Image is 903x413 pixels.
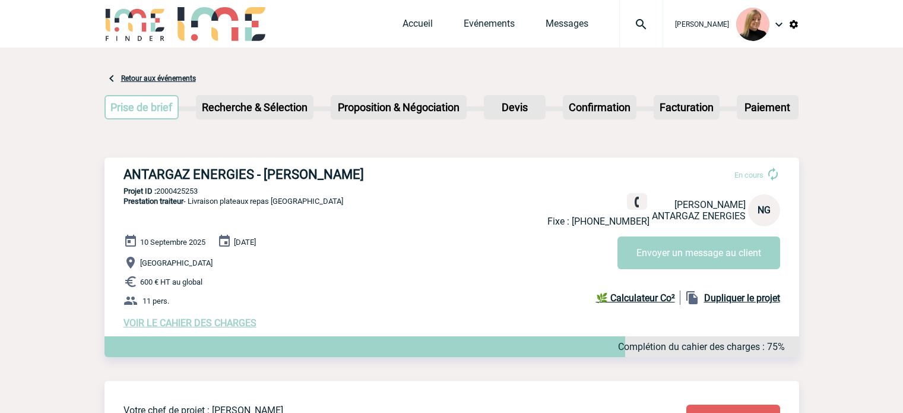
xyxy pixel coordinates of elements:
[652,210,746,222] span: ANTARGAZ ENERGIES
[106,96,178,118] p: Prise de brief
[332,96,465,118] p: Proposition & Négociation
[142,297,169,305] span: 11 pers.
[758,204,771,216] span: NG
[140,278,202,286] span: 600 € HT au global
[104,187,799,196] p: 2000425253
[596,292,675,304] b: 🌿 Calculateur Co²
[547,216,649,227] p: Fixe : [PHONE_NUMBER]
[704,292,780,304] b: Dupliquer le projet
[738,96,797,118] p: Paiement
[485,96,544,118] p: Devis
[546,18,588,34] a: Messages
[464,18,515,34] a: Evénements
[617,237,780,269] button: Envoyer un message au client
[655,96,718,118] p: Facturation
[123,167,480,182] h3: ANTARGAZ ENERGIES - [PERSON_NAME]
[736,8,769,41] img: 131233-0.png
[123,187,156,196] b: Projet ID :
[674,199,746,210] span: [PERSON_NAME]
[685,291,699,305] img: file_copy-black-24dp.png
[140,258,213,267] span: [GEOGRAPHIC_DATA]
[596,291,680,305] a: 🌿 Calculateur Co²
[734,171,763,179] span: En cours
[123,317,256,329] a: VOIR LE CAHIER DES CHARGES
[675,20,729,29] span: [PERSON_NAME]
[234,238,256,247] span: [DATE]
[140,238,205,247] span: 10 Septembre 2025
[123,197,343,206] span: - Livraison plateaux repas [GEOGRAPHIC_DATA]
[104,7,166,41] img: IME-Finder
[564,96,635,118] p: Confirmation
[632,197,642,207] img: fixe.png
[123,197,183,206] span: Prestation traiteur
[403,18,433,34] a: Accueil
[197,96,312,118] p: Recherche & Sélection
[121,74,196,83] a: Retour aux événements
